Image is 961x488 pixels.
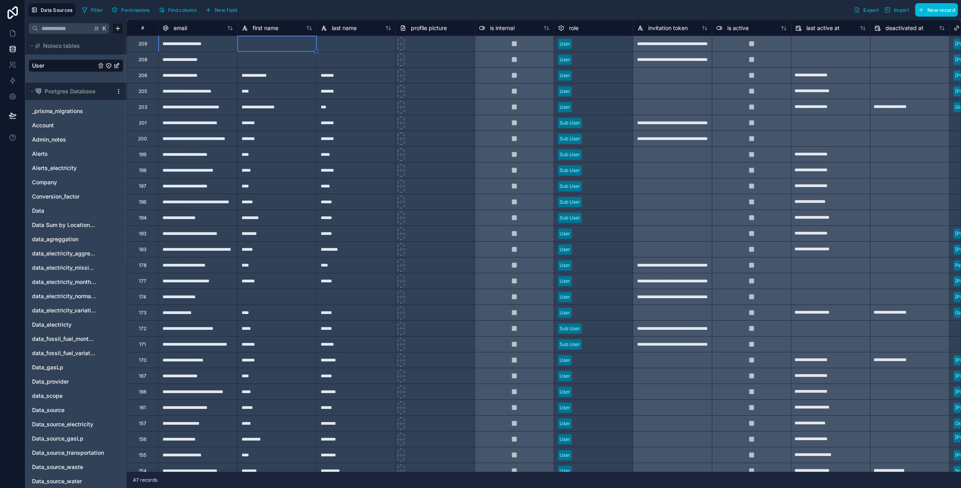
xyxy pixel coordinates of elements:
div: Sub User [560,135,580,142]
div: Company [28,176,123,189]
div: 205 [138,88,147,95]
div: Admin_notes [28,133,123,146]
a: Company [32,178,104,186]
div: 166 [139,389,146,395]
div: 200 [138,136,147,142]
div: data_electricity_missing_data [28,261,123,274]
div: Alerts_electricity [28,162,123,174]
div: User [560,104,570,111]
div: Sub User [560,199,580,206]
div: Data_source_electricity [28,418,123,431]
a: Data [32,207,104,215]
div: 196 [139,199,146,205]
div: 201 [139,120,147,126]
span: Find column [168,7,197,13]
span: Noloco tables [43,42,80,50]
div: 154 [139,468,147,474]
a: data_fossil_fuel_monthly_normalization [32,335,96,343]
div: User [560,40,570,47]
div: 170 [139,357,147,363]
a: Data_electricty [32,321,104,329]
div: User [560,420,570,427]
span: Account [32,121,54,129]
a: Data_source_water [32,477,104,485]
img: Postgres logo [35,88,42,95]
a: Data Sum by Location and Data type [32,221,96,229]
div: 174 [139,294,146,300]
span: data_electricity_normalization [32,292,96,300]
div: data_fossil_fuel_variation [28,347,123,359]
span: first name [253,24,278,32]
div: 171 [139,341,146,348]
span: Postgres Database [45,87,95,95]
span: Alerts [32,150,48,158]
div: User [560,88,570,95]
a: Alerts [32,150,104,158]
div: data_electricity_normalization [28,290,123,303]
div: 161 [139,405,146,411]
span: data_agreggation [32,235,78,243]
div: 208 [138,57,147,63]
div: User [560,404,570,411]
span: Export [863,7,879,13]
div: 172 [139,325,146,332]
div: 157 [139,420,146,427]
div: User [560,72,570,79]
span: Data [32,207,44,215]
button: Find column [156,4,199,16]
span: New field [215,7,237,13]
div: data_electricity_aggregation [28,247,123,260]
span: Admin_notes [32,136,66,144]
div: Sub User [560,119,580,127]
span: 47 records [133,477,157,483]
a: Data_source_transportation [32,449,104,457]
span: Data Sources [41,7,73,13]
div: Sub User [560,167,580,174]
div: Conversion_factor [28,190,123,203]
div: 178 [139,262,146,269]
div: User [560,436,570,443]
a: Data_source_electricity [32,420,104,428]
div: Alerts [28,148,123,160]
div: User [560,467,570,475]
div: User [560,388,570,395]
div: 173 [139,310,146,316]
div: 194 [139,215,147,221]
a: data_electricity_monthly_normalization [32,278,96,286]
span: User [32,62,44,70]
div: Data Sum by Location and Data type [28,219,123,231]
div: Sub User [560,214,580,221]
div: data_electricity_variation [28,304,123,317]
a: data_electricity_missing_data [32,264,96,272]
span: Data_gasLp [32,363,63,371]
span: Data_source_water [32,477,82,485]
span: invitation token [648,24,688,32]
span: data_scope [32,392,62,400]
div: Sub User [560,183,580,190]
div: User [560,309,570,316]
button: Export [851,3,882,17]
div: User [560,278,570,285]
div: 183 [139,246,146,253]
div: data_scope [28,390,123,402]
a: data_fossil_fuel_variation [32,349,96,357]
span: role [569,24,579,32]
div: Data_source [28,404,123,416]
a: _prisma_migrations [32,107,104,115]
a: New record [912,3,958,17]
div: 156 [139,436,146,443]
div: Data_source_waste [28,461,123,473]
a: data_agreggation [32,235,96,243]
div: Data_source_gasLp [28,432,123,445]
div: User [560,452,570,459]
button: Import [882,3,912,17]
a: data_scope [32,392,96,400]
a: Conversion_factor [32,193,104,200]
span: Permissions [121,7,149,13]
div: User [560,230,570,237]
a: data_electricity_aggregation [32,250,96,257]
span: email [174,24,187,32]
